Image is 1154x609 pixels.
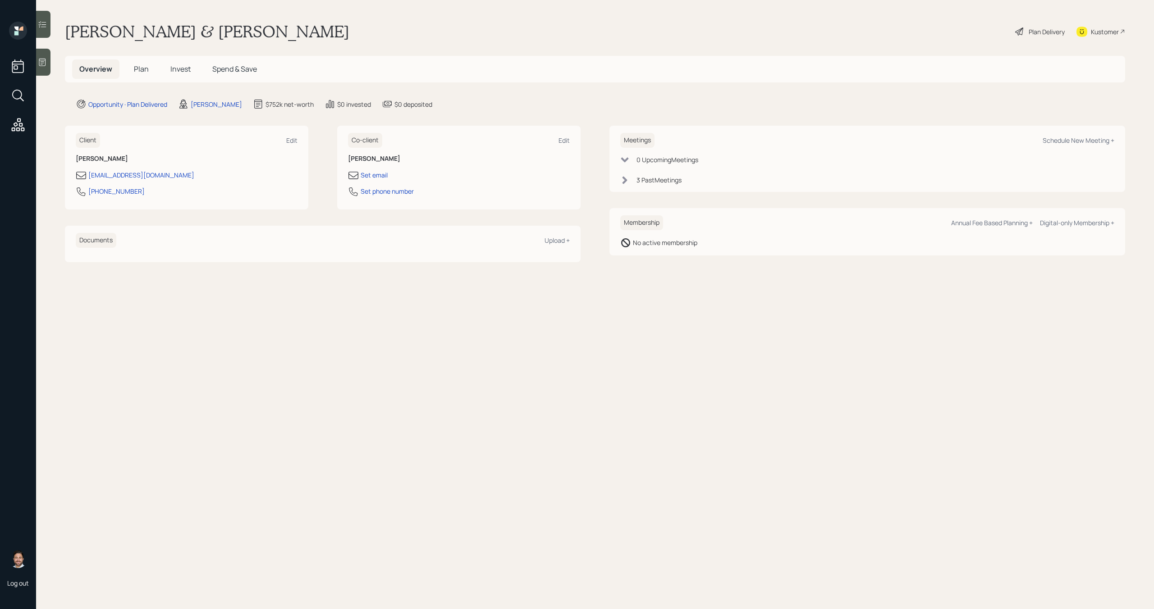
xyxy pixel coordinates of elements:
div: [EMAIL_ADDRESS][DOMAIN_NAME] [88,170,194,180]
span: Plan [134,64,149,74]
div: $0 deposited [394,100,432,109]
h6: Membership [620,215,663,230]
div: 3 Past Meeting s [637,175,682,185]
div: Schedule New Meeting + [1043,136,1114,145]
div: $0 invested [337,100,371,109]
span: Overview [79,64,112,74]
span: Invest [170,64,191,74]
div: Upload + [545,236,570,245]
h6: Client [76,133,100,148]
div: [PHONE_NUMBER] [88,186,145,196]
div: [PERSON_NAME] [191,100,242,109]
span: Spend & Save [212,64,257,74]
div: Edit [559,136,570,145]
h6: Meetings [620,133,655,148]
div: Digital-only Membership + [1040,218,1114,227]
div: Opportunity · Plan Delivered [88,100,167,109]
h6: Documents [76,233,116,248]
h6: [PERSON_NAME] [348,155,570,163]
h6: Co-client [348,133,382,148]
div: No active membership [633,238,697,247]
div: $752k net-worth [266,100,314,109]
div: Edit [286,136,298,145]
div: Set email [361,170,388,180]
div: Log out [7,579,29,587]
div: Plan Delivery [1029,27,1065,36]
div: Kustomer [1091,27,1119,36]
div: 0 Upcoming Meeting s [637,155,698,164]
h6: [PERSON_NAME] [76,155,298,163]
div: Set phone number [361,186,414,196]
h1: [PERSON_NAME] & [PERSON_NAME] [65,22,349,41]
img: michael-russo-headshot.png [9,550,27,568]
div: Annual Fee Based Planning + [951,218,1033,227]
